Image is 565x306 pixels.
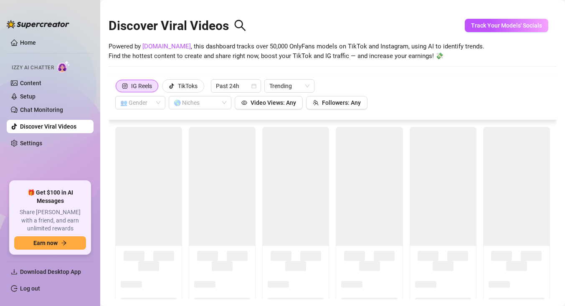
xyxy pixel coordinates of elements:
[122,83,128,89] span: instagram
[322,99,361,106] span: Followers: Any
[109,42,484,61] span: Powered by , this dashboard tracks over 50,000 OnlyFans models on TikTok and Instagram, using AI ...
[61,240,67,246] span: arrow-right
[235,96,303,109] button: Video Views: Any
[57,61,70,73] img: AI Chatter
[20,93,35,100] a: Setup
[20,268,81,275] span: Download Desktop App
[251,99,296,106] span: Video Views: Any
[20,80,41,86] a: Content
[313,100,319,106] span: team
[14,208,86,233] span: Share [PERSON_NAME] with a friend, and earn unlimited rewards
[471,22,542,29] span: Track Your Models' Socials
[12,64,54,72] span: Izzy AI Chatter
[14,236,86,250] button: Earn nowarrow-right
[109,18,246,34] h2: Discover Viral Videos
[251,83,256,89] span: calendar
[178,80,198,92] div: TikToks
[7,20,69,28] img: logo-BBDzfeDw.svg
[465,19,548,32] button: Track Your Models' Socials
[241,100,247,106] span: eye
[14,189,86,205] span: 🎁 Get $100 in AI Messages
[216,80,256,92] span: Past 24h
[142,43,191,50] a: [DOMAIN_NAME]
[131,80,152,92] div: IG Reels
[20,285,40,292] a: Log out
[234,19,246,32] span: search
[11,268,18,275] span: download
[20,106,63,113] a: Chat Monitoring
[20,39,36,46] a: Home
[20,123,76,130] a: Discover Viral Videos
[169,83,175,89] span: tik-tok
[33,240,58,246] span: Earn now
[20,140,42,147] a: Settings
[306,96,367,109] button: Followers: Any
[269,80,309,92] span: Trending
